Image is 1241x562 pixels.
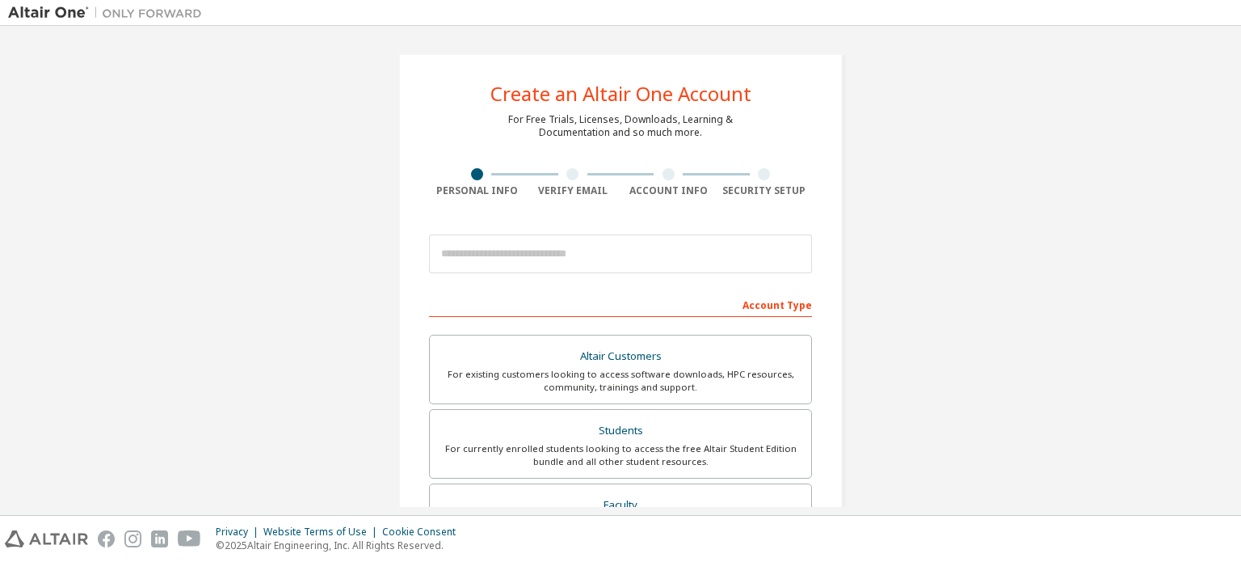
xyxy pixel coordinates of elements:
div: Personal Info [429,184,525,197]
div: Create an Altair One Account [490,84,751,104]
div: Students [440,420,801,442]
img: youtube.svg [178,530,201,547]
div: For currently enrolled students looking to access the free Altair Student Edition bundle and all ... [440,442,801,468]
img: instagram.svg [124,530,141,547]
img: facebook.svg [98,530,115,547]
div: Account Info [620,184,717,197]
div: Altair Customers [440,345,801,368]
div: Privacy [216,526,263,539]
p: © 2025 Altair Engineering, Inc. All Rights Reserved. [216,539,465,552]
div: For Free Trials, Licenses, Downloads, Learning & Documentation and so much more. [508,113,733,139]
div: Cookie Consent [382,526,465,539]
div: Faculty [440,494,801,517]
div: Website Terms of Use [263,526,382,539]
img: altair_logo.svg [5,530,88,547]
img: Altair One [8,5,210,21]
img: linkedin.svg [151,530,168,547]
div: Account Type [429,291,812,317]
div: Verify Email [525,184,621,197]
div: Security Setup [717,184,813,197]
div: For existing customers looking to access software downloads, HPC resources, community, trainings ... [440,368,801,394]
